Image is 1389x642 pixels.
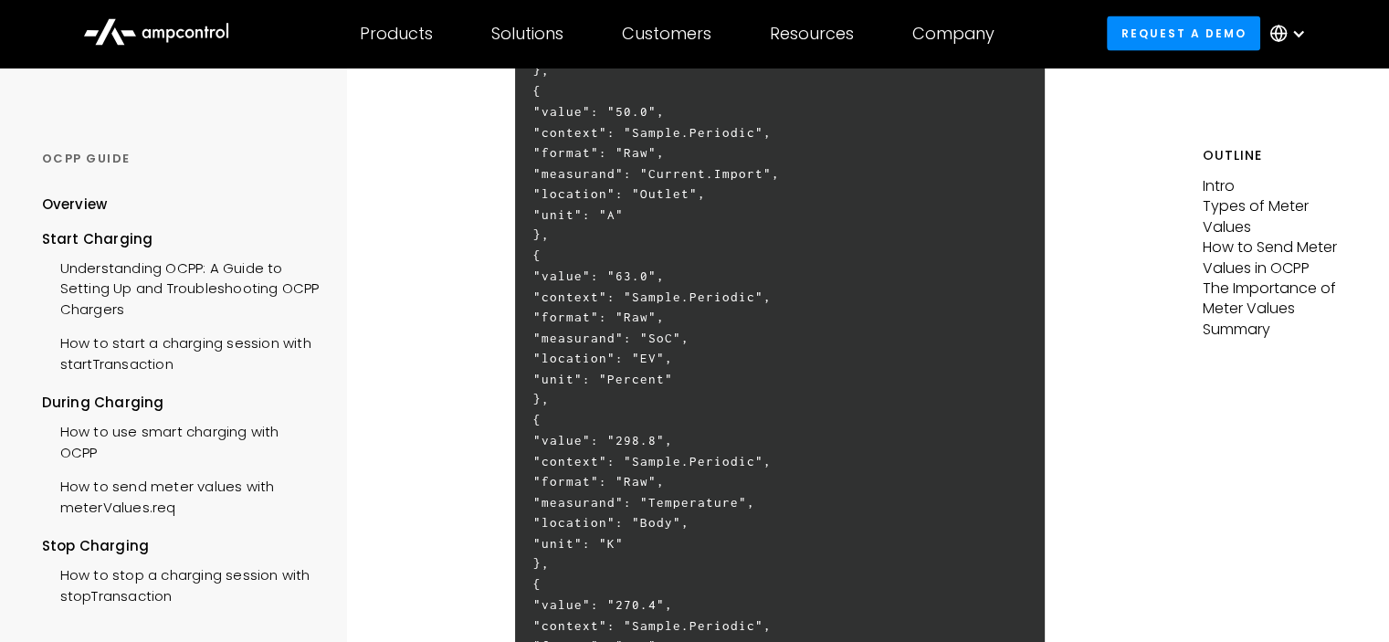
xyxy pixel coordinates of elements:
a: How to use smart charging with OCPP [42,413,320,468]
a: How to send meter values with meterValues.req [42,468,320,522]
p: How to Send Meter Values in OCPP [1203,237,1348,279]
h5: Outline [1203,146,1348,165]
div: Resources [770,24,854,44]
div: Stop Charging [42,536,320,556]
div: Solutions [491,24,563,44]
p: Intro [1203,176,1348,196]
div: During Charging [42,393,320,413]
div: Customers [622,24,711,44]
p: Types of Meter Values [1203,196,1348,237]
div: Company [912,24,994,44]
a: How to start a charging session with startTransaction [42,324,320,379]
a: Understanding OCPP: A Guide to Setting Up and Troubleshooting OCPP Chargers [42,249,320,324]
p: Summary [1203,320,1348,340]
a: Request a demo [1107,16,1260,50]
p: The Importance of Meter Values [1203,279,1348,320]
div: Products [360,24,433,44]
div: Start Charging [42,229,320,249]
div: OCPP GUIDE [42,151,320,167]
div: Overview [42,195,108,215]
a: How to stop a charging session with stopTransaction [42,556,320,611]
a: Overview [42,195,108,228]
